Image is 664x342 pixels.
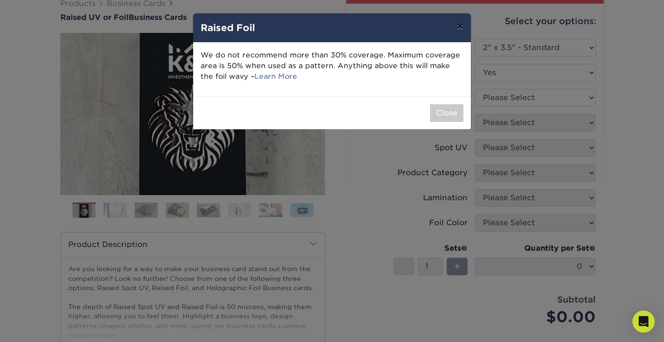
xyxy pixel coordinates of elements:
h4: Raised Foil [201,21,463,35]
a: Learn More [254,72,297,81]
div: Open Intercom Messenger [632,310,655,333]
p: We do not recommend more than 30% coverage. Maximum coverage area is 50% when used as a pattern. ... [201,50,463,82]
button: × [449,13,471,39]
button: Close [430,104,463,122]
